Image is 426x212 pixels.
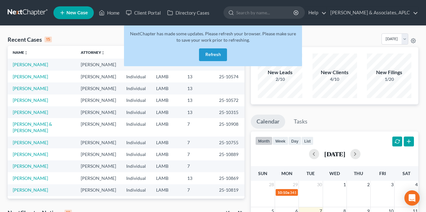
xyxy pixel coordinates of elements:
[236,7,294,18] input: Search by name...
[76,137,121,148] td: [PERSON_NAME]
[13,121,52,133] a: [PERSON_NAME] & [PERSON_NAME]
[76,71,121,82] td: [PERSON_NAME]
[214,71,244,82] td: 25-10574
[182,82,214,94] td: 13
[130,31,296,43] span: NextChapter has made some updates. Please refresh your browser. Please make sure to save your wor...
[151,148,182,160] td: LAMB
[288,137,301,145] button: day
[13,62,48,67] a: [PERSON_NAME]
[329,171,340,176] span: Wed
[214,118,244,136] td: 25-10908
[306,171,315,176] span: Tue
[182,172,214,184] td: 13
[45,37,52,42] div: 15
[151,160,182,172] td: LAMB
[151,184,182,196] td: LAMB
[313,76,357,82] div: 4/10
[13,86,48,91] a: [PERSON_NAME]
[214,95,244,106] td: 25-10572
[292,181,299,188] span: 29
[151,172,182,184] td: LAMB
[290,190,351,195] span: 341(a) meeting for [PERSON_NAME]
[121,118,151,136] td: Individual
[121,71,151,82] td: Individual
[24,51,28,55] i: unfold_more
[96,7,123,18] a: Home
[182,71,214,82] td: 13
[367,69,411,76] div: New Filings
[255,137,272,145] button: month
[415,181,418,188] span: 4
[121,137,151,148] td: Individual
[151,82,182,94] td: LAMB
[76,160,121,172] td: [PERSON_NAME]
[182,106,214,118] td: 13
[76,172,121,184] td: [PERSON_NAME]
[121,160,151,172] td: Individual
[390,181,394,188] span: 3
[164,7,213,18] a: Directory Cases
[8,36,52,43] div: Recent Cases
[76,82,121,94] td: [PERSON_NAME]
[214,137,244,148] td: 25-10755
[121,184,151,196] td: Individual
[151,95,182,106] td: LAMB
[402,171,410,176] span: Sat
[305,7,326,18] a: Help
[258,76,302,82] div: 2/10
[13,50,28,55] a: Nameunfold_more
[13,175,48,181] a: [PERSON_NAME]
[13,163,48,169] a: [PERSON_NAME]
[123,7,164,18] a: Client Portal
[76,118,121,136] td: [PERSON_NAME]
[81,50,105,55] a: Attorneyunfold_more
[316,181,323,188] span: 30
[258,171,267,176] span: Sun
[151,71,182,82] td: LAMB
[324,151,345,157] h2: [DATE]
[101,51,105,55] i: unfold_more
[151,118,182,136] td: LAMB
[76,106,121,118] td: [PERSON_NAME]
[182,95,214,106] td: 13
[343,181,347,188] span: 1
[301,137,313,145] button: list
[13,152,48,157] a: [PERSON_NAME]
[121,82,151,94] td: Individual
[13,187,48,193] a: [PERSON_NAME]
[151,137,182,148] td: LAMB
[379,171,386,176] span: Fri
[288,115,313,129] a: Tasks
[13,110,48,115] a: [PERSON_NAME]
[214,148,244,160] td: 25-10889
[313,69,357,76] div: New Clients
[272,137,288,145] button: week
[281,171,292,176] span: Mon
[13,140,48,145] a: [PERSON_NAME]
[258,69,302,76] div: New Leads
[121,59,151,70] td: Individual
[367,181,370,188] span: 2
[121,106,151,118] td: Individual
[66,11,88,15] span: New Case
[121,148,151,160] td: Individual
[76,59,121,70] td: [PERSON_NAME]
[151,106,182,118] td: LAMB
[354,171,363,176] span: Thu
[121,172,151,184] td: Individual
[182,184,214,196] td: 7
[268,181,275,188] span: 28
[214,172,244,184] td: 25-10869
[121,95,151,106] td: Individual
[13,74,48,79] a: [PERSON_NAME]
[404,190,420,206] div: Open Intercom Messenger
[182,137,214,148] td: 7
[199,48,227,61] button: Refresh
[214,106,244,118] td: 25-10315
[214,184,244,196] td: 25-10819
[76,184,121,196] td: [PERSON_NAME]
[251,115,285,129] a: Calendar
[367,76,411,82] div: 1/20
[76,148,121,160] td: [PERSON_NAME]
[13,97,48,103] a: [PERSON_NAME]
